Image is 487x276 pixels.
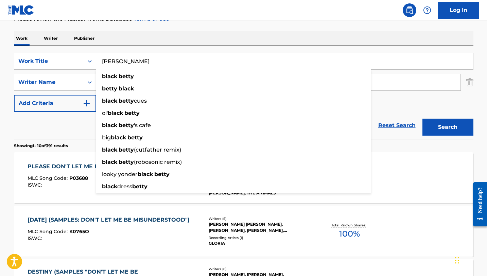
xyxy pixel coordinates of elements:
[119,122,134,128] strong: betty
[28,182,44,188] span: ISWC :
[14,152,473,203] a: PLEASE DON'T LET ME BE MISUNDERSTOODMLC Song Code:P03688ISWC:Writers (3)[PERSON_NAME], [PERSON_NA...
[209,266,311,272] div: Writers ( 6 )
[420,3,434,17] div: Help
[138,171,153,177] strong: black
[422,119,473,136] button: Search
[28,162,159,171] div: PLEASE DON'T LET ME BE MISUNDERSTOOD
[102,183,117,190] strong: black
[124,110,140,116] strong: betty
[102,134,111,141] span: big
[102,159,117,165] strong: black
[69,175,88,181] span: P03688
[132,183,147,190] strong: betty
[14,53,473,139] form: Search Form
[102,98,117,104] strong: black
[119,85,134,92] strong: black
[455,250,459,271] div: Drag
[209,216,311,221] div: Writers ( 5 )
[403,3,416,17] a: Public Search
[102,73,117,80] strong: black
[102,122,117,128] strong: black
[28,228,69,235] span: MLC Song Code :
[453,243,487,276] iframe: Chat Widget
[72,31,97,46] p: Publisher
[438,2,479,19] a: Log In
[18,78,80,86] div: Writer Name
[14,31,30,46] p: Work
[468,177,487,231] iframe: Resource Center
[108,110,123,116] strong: black
[102,171,138,177] span: looky yonder
[209,221,311,234] div: [PERSON_NAME] [PERSON_NAME], [PERSON_NAME], [PERSON_NAME], [PERSON_NAME], [PERSON_NAME]
[69,228,89,235] span: K0765O
[134,122,151,128] span: 's cafe
[119,98,134,104] strong: betty
[466,74,473,91] img: Delete Criterion
[18,57,80,65] div: Work Title
[119,146,134,153] strong: betty
[154,171,170,177] strong: betty
[134,146,181,153] span: (cutfather remix)
[111,134,126,141] strong: black
[134,98,147,104] span: cues
[405,6,414,14] img: search
[14,206,473,257] a: [DATE] (SAMPLES: DON'T LET ME BE MISUNDERSTOOD")MLC Song Code:K0765OISWC:Writers (5)[PERSON_NAME]...
[127,134,143,141] strong: betty
[209,240,311,246] div: GLORIA
[14,95,96,112] button: Add Criteria
[331,223,368,228] p: Total Known Shares:
[102,146,117,153] strong: black
[28,216,193,224] div: [DATE] (SAMPLES: DON'T LET ME BE MISUNDERSTOOD")
[339,228,360,240] span: 100 %
[117,183,132,190] span: dress
[28,175,69,181] span: MLC Song Code :
[83,99,91,107] img: 9d2ae6d4665cec9f34b9.svg
[134,159,182,165] span: (robosonic remix)
[119,73,134,80] strong: betty
[8,5,34,15] img: MLC Logo
[42,31,60,46] p: Writer
[28,235,44,241] span: ISWC :
[119,159,134,165] strong: betty
[209,235,311,240] div: Recording Artists ( 1 )
[102,85,117,92] strong: betty
[14,143,68,149] p: Showing 1 - 10 of 391 results
[375,118,419,133] a: Reset Search
[102,110,108,116] span: ol'
[423,6,431,14] img: help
